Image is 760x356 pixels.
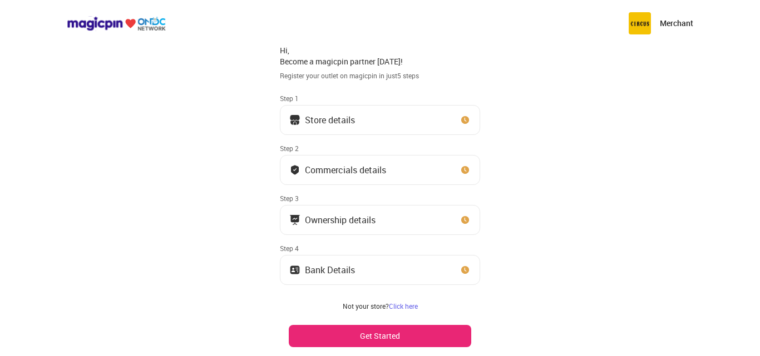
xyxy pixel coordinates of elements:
a: Click here [389,302,418,310]
img: clock_icon_new.67dbf243.svg [460,164,471,176]
img: commercials_icon.983f7837.svg [289,214,300,225]
img: circus.b677b59b.png [629,12,651,34]
img: clock_icon_new.67dbf243.svg [460,264,471,275]
div: Commercials details [305,167,386,173]
img: ondc-logo-new-small.8a59708e.svg [67,16,166,31]
div: Step 3 [280,194,480,203]
img: storeIcon.9b1f7264.svg [289,114,300,126]
div: Bank Details [305,267,355,273]
button: Bank Details [280,255,480,285]
img: ownership_icon.37569ceb.svg [289,264,300,275]
div: Step 4 [280,244,480,253]
img: clock_icon_new.67dbf243.svg [460,214,471,225]
span: Not your store? [343,302,389,310]
div: Hi, Become a magicpin partner [DATE]! [280,45,480,67]
img: bank_details_tick.fdc3558c.svg [289,164,300,176]
button: Store details [280,105,480,135]
div: Ownership details [305,217,376,223]
div: Store details [305,117,355,123]
p: Merchant [660,18,693,29]
div: Register your outlet on magicpin in just 5 steps [280,71,480,81]
button: Commercials details [280,155,480,185]
button: Get Started [289,325,471,347]
div: Step 1 [280,94,480,103]
button: Ownership details [280,205,480,235]
img: clock_icon_new.67dbf243.svg [460,114,471,126]
div: Step 2 [280,144,480,153]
